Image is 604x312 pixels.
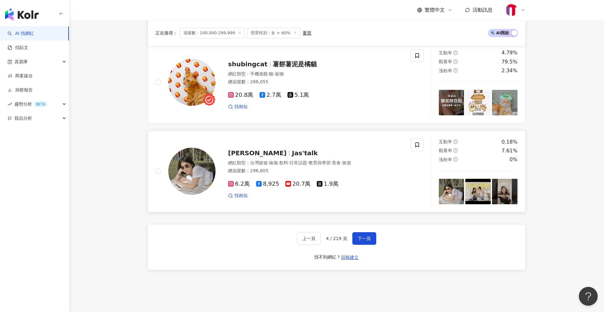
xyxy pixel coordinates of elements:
span: 觀看率 [439,148,452,153]
a: 找相似 [228,193,248,199]
img: post-image [465,179,491,204]
span: Jas'talk [292,149,318,157]
span: shubingcat [228,60,267,68]
span: 20.7萬 [285,181,310,187]
span: 美食 [332,160,341,165]
span: question-circle [453,59,458,64]
img: MMdc_PPT.png [506,4,517,16]
span: 繁體中文 [425,7,445,14]
span: 上一頁 [302,236,316,241]
span: 活動訊息 [473,7,493,13]
span: · [268,160,269,165]
span: 4 / 219 頁 [326,236,347,241]
span: rise [8,102,12,107]
span: 日常話題 [289,160,307,165]
div: BETA [33,101,48,107]
button: 上一頁 [297,232,321,245]
span: 6.2萬 [228,181,250,187]
span: 寵物 [275,71,284,76]
span: 瑜珈 [269,160,278,165]
div: 網紅類型 ： [228,160,403,166]
div: 79.5% [501,58,517,65]
span: 競品分析 [14,111,32,125]
span: 互動率 [439,50,452,55]
img: logo [5,8,39,21]
span: question-circle [453,157,458,161]
a: KOL Avatarshubingcat薯餅薯泥是橘貓網紅類型：手機遊戲·貓·寵物總追蹤數：286,05520.8萬2.7萬5.1萬找相似互動率question-circle4.79%觀看率qu... [148,41,525,123]
div: 2.34% [501,67,517,74]
span: 找相似 [234,104,248,110]
div: 找不到網紅？ [314,254,341,260]
span: 資源庫 [14,55,28,69]
div: 總追蹤數 ： 296,605 [228,168,403,174]
a: KOL Avatar[PERSON_NAME]Jas'talk網紅類型：台灣旅遊·瑜珈·飲料·日常話題·教育與學習·美食·旅遊總追蹤數：296,6056.2萬8,92520.7萬1.9萬找相似互... [148,131,525,212]
a: 找貼文 [8,45,28,51]
span: 薯餅薯泥是橘貓 [273,60,317,68]
img: KOL Avatar [168,59,215,106]
div: 4.79% [501,49,517,56]
span: question-circle [453,148,458,153]
span: 下一頁 [358,236,371,241]
span: 趨勢分析 [14,97,48,111]
span: · [278,160,279,165]
span: 貓 [269,71,273,76]
span: · [268,71,269,76]
span: · [331,160,332,165]
span: 旅遊 [342,160,351,165]
span: 正在搜尋 ： [155,30,177,36]
span: [PERSON_NAME] [228,149,287,157]
button: 回報建立 [341,252,359,262]
span: 互動率 [439,139,452,144]
div: 7.61% [501,147,517,154]
span: 漲粉率 [439,157,452,162]
span: 飲料 [279,160,288,165]
span: 找相似 [234,193,248,199]
div: 0.18% [501,139,517,145]
span: 教育與學習 [309,160,331,165]
span: 台灣旅遊 [250,160,268,165]
span: 1.9萬 [317,181,338,187]
img: post-image [439,90,464,115]
div: 網紅類型 ： [228,71,403,77]
span: 20.8萬 [228,92,253,98]
a: 找相似 [228,104,248,110]
span: 回報建立 [341,255,359,260]
a: 洞察報告 [8,87,33,93]
img: post-image [439,179,464,204]
span: 觀看率 [439,59,452,64]
a: 商案媒合 [8,73,33,79]
img: post-image [492,90,517,115]
span: question-circle [453,68,458,73]
span: question-circle [453,51,458,55]
span: question-circle [453,140,458,144]
span: 手機遊戲 [250,71,268,76]
span: 受眾性別：女 > 60% [247,28,300,38]
div: 重置 [303,30,311,36]
div: 總追蹤數 ： 286,055 [228,79,403,85]
a: searchAI 找網紅 [8,30,34,37]
span: · [307,160,308,165]
img: post-image [465,90,491,115]
span: 漲粉率 [439,68,452,73]
span: · [288,160,289,165]
iframe: Help Scout Beacon - Open [579,287,598,306]
img: post-image [492,179,517,204]
span: 2.7萬 [260,92,281,98]
span: 8,925 [256,181,279,187]
div: 0% [510,156,517,163]
button: 下一頁 [352,232,376,245]
span: · [341,160,342,165]
img: KOL Avatar [168,148,215,195]
span: 追蹤數：100,000-299,999 [180,28,245,38]
span: 5.1萬 [288,92,309,98]
span: · [273,71,275,76]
